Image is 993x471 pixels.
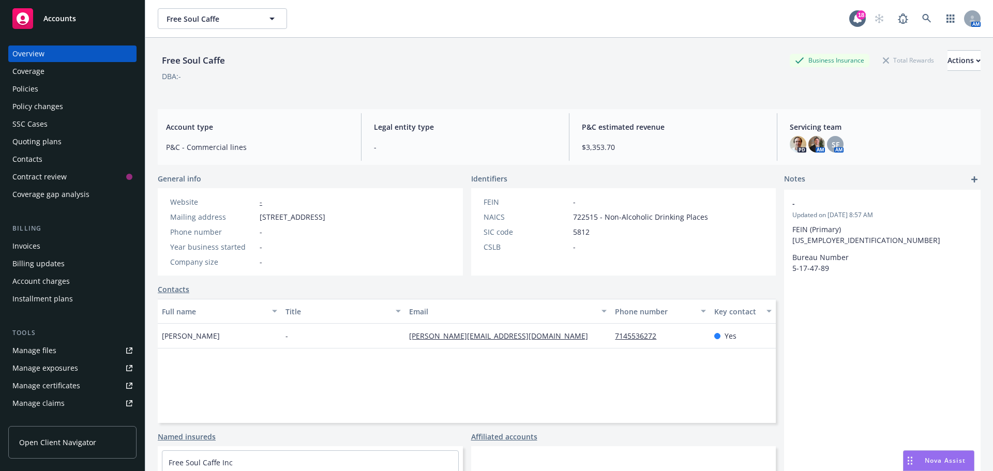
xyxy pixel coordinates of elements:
[573,241,576,252] span: -
[158,8,287,29] button: Free Soul Caffe
[8,413,137,429] a: Manage BORs
[940,8,961,29] a: Switch app
[12,63,44,80] div: Coverage
[170,196,255,207] div: Website
[12,255,65,272] div: Billing updates
[8,360,137,376] a: Manage exposures
[260,211,325,222] span: [STREET_ADDRESS]
[170,226,255,237] div: Phone number
[893,8,913,29] a: Report a Bug
[170,241,255,252] div: Year business started
[158,54,229,67] div: Free Soul Caffe
[12,133,62,150] div: Quoting plans
[784,190,981,282] div: -Updated on [DATE] 8:57 AMFEIN (Primary) [US_EMPLOYER_IDENTIFICATION_NUMBER]Bureau Number 5-17-47-89
[8,238,137,254] a: Invoices
[611,299,710,324] button: Phone number
[792,198,945,209] span: -
[12,342,56,359] div: Manage files
[260,241,262,252] span: -
[167,13,256,24] span: Free Soul Caffe
[582,142,764,153] span: $3,353.70
[8,255,137,272] a: Billing updates
[615,306,694,317] div: Phone number
[260,256,262,267] span: -
[260,197,262,207] a: -
[8,4,137,33] a: Accounts
[903,450,974,471] button: Nova Assist
[8,151,137,168] a: Contacts
[8,81,137,97] a: Policies
[484,211,569,222] div: NAICS
[12,238,40,254] div: Invoices
[12,116,48,132] div: SSC Cases
[12,81,38,97] div: Policies
[582,121,764,132] span: P&C estimated revenue
[12,360,78,376] div: Manage exposures
[8,291,137,307] a: Installment plans
[832,139,839,150] span: SF
[43,14,76,23] span: Accounts
[409,306,595,317] div: Email
[170,211,255,222] div: Mailing address
[471,431,537,442] a: Affiliated accounts
[8,273,137,290] a: Account charges
[285,306,389,317] div: Title
[710,299,776,324] button: Key contact
[484,241,569,252] div: CSLB
[158,299,281,324] button: Full name
[573,226,590,237] span: 5812
[162,330,220,341] span: [PERSON_NAME]
[8,45,137,62] a: Overview
[166,142,349,153] span: P&C - Commercial lines
[405,299,611,324] button: Email
[808,136,825,153] img: photo
[162,71,181,82] div: DBA: -
[714,306,760,317] div: Key contact
[162,306,266,317] div: Full name
[790,136,806,153] img: photo
[166,121,349,132] span: Account type
[790,121,972,132] span: Servicing team
[916,8,937,29] a: Search
[281,299,405,324] button: Title
[615,331,665,341] a: 7145536272
[12,395,65,412] div: Manage claims
[484,196,569,207] div: FEIN
[8,223,137,234] div: Billing
[8,63,137,80] a: Coverage
[12,98,63,115] div: Policy changes
[792,224,972,246] p: FEIN (Primary) [US_EMPLOYER_IDENTIFICATION_NUMBER]
[374,121,556,132] span: Legal entity type
[409,331,596,341] a: [PERSON_NAME][EMAIL_ADDRESS][DOMAIN_NAME]
[158,431,216,442] a: Named insureds
[869,8,890,29] a: Start snowing
[484,226,569,237] div: SIC code
[285,330,288,341] span: -
[968,173,981,186] a: add
[573,211,708,222] span: 722515 - Non-Alcoholic Drinking Places
[925,456,966,465] span: Nova Assist
[12,45,44,62] div: Overview
[12,291,73,307] div: Installment plans
[8,186,137,203] a: Coverage gap analysis
[8,98,137,115] a: Policy changes
[573,196,576,207] span: -
[12,151,42,168] div: Contacts
[12,273,70,290] div: Account charges
[19,437,96,448] span: Open Client Navigator
[947,51,981,70] div: Actions
[170,256,255,267] div: Company size
[12,169,67,185] div: Contract review
[8,395,137,412] a: Manage claims
[8,169,137,185] a: Contract review
[12,186,89,203] div: Coverage gap analysis
[878,54,939,67] div: Total Rewards
[792,252,972,274] p: Bureau Number 5-17-47-89
[12,377,80,394] div: Manage certificates
[792,210,972,220] span: Updated on [DATE] 8:57 AM
[8,328,137,338] div: Tools
[947,50,981,71] button: Actions
[904,451,916,470] div: Drag to move
[856,10,866,20] div: 18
